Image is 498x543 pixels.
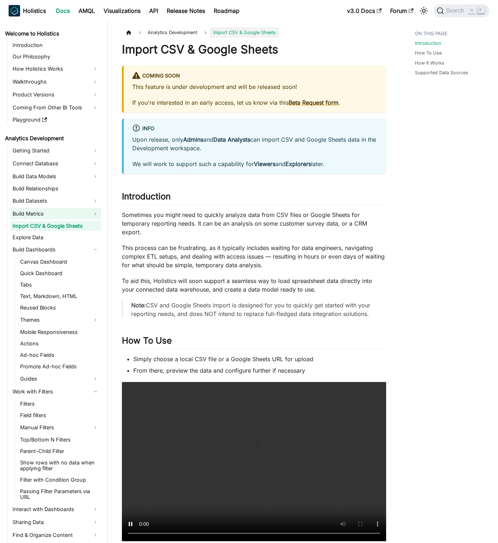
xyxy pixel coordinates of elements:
[10,52,101,62] a: Our Philosophy
[18,350,101,360] a: Ad-hoc Fields
[18,280,101,290] a: Tabs
[10,221,101,231] a: Import CSV & Google Sheets
[10,63,101,75] a: How Holistics Works
[10,158,101,169] a: Connect Database
[99,5,145,16] a: Visualizations
[145,5,162,16] a: API
[18,314,101,326] a: Themes
[131,301,378,318] p: CSV and Google Sheets import is designed for you to quickly get started with your reporting needs...
[3,133,101,143] a: Analytics Development
[10,232,101,242] a: Explore Data
[415,60,444,66] a: How It Works
[18,410,101,420] a: Field filters
[10,184,101,194] a: Build Relationships
[132,82,378,91] p: This feature is under development and will be released soon!
[209,5,244,16] a: Roadmap
[133,366,386,375] li: From there, preview the data and configure further if necessary
[10,386,101,397] a: Work with Filters
[183,136,203,143] strong: Admins
[210,27,279,38] span: Import CSV & Google Sheets
[132,160,378,168] p: We will work to support such a capability for and later.
[18,435,101,445] a: Top/Bottom N Filters
[122,277,386,294] p: To aid this, Holistics will soon support a seamless way to load spreadsheet data directly into yo...
[18,422,101,433] a: Manual Filters
[18,486,101,502] a: Passing Filter Parameters via URL
[132,135,378,152] p: Upon release, only and can import CSV and Google Sheets data in the Development workspace.
[18,373,101,384] a: Guides
[343,5,386,16] a: v3.0 Docs
[10,102,101,113] a: Coming From Other BI Tools
[254,160,275,167] strong: Viewers
[122,211,386,236] p: Sometimes you might need to quickly analyze data from CSV files or Google Sheets for temporary re...
[18,268,101,278] a: Quick Dashboard
[477,7,484,14] kbd: K
[18,362,101,372] a: Promote Ad-hoc Fields
[162,5,209,16] a: Release Notes
[468,8,475,14] kbd: ⌘
[23,6,46,15] b: Holistics
[122,335,386,349] h2: How To Use
[10,89,101,100] a: Product Versions
[122,27,136,38] a: Home page
[10,195,101,207] a: Build Datasets
[415,69,468,76] a: Supported Data Sources
[122,42,386,57] h1: Import CSV & Google Sheets
[122,382,386,541] video: Your browser does not support embedding video, but you can .
[415,40,441,47] a: Introduction
[18,291,101,301] a: Text, Markdown, HTML
[415,49,442,56] a: How To Use
[9,5,46,16] a: HolisticsHolistics
[10,115,101,125] a: Playground
[10,208,101,219] a: Build Metrics
[3,29,101,39] a: Welcome to Holistics
[213,136,250,143] strong: Data Analysts
[18,475,101,485] a: Filter with Condition Group
[10,504,101,515] a: Interact with Dashboards
[434,4,489,17] button: Search (Command+K)
[10,76,101,88] a: Walkthroughs
[10,529,101,541] a: Find & Organize Content
[289,99,338,106] a: Beta Request form
[18,339,101,349] a: Actions
[132,98,378,107] p: If you're interested in an early access, let us know via this .
[18,327,101,337] a: Mobile Responsiveness
[418,5,430,16] button: Switch between dark and light mode (currently light mode)
[10,171,101,182] a: Build Data Models
[52,5,74,16] a: Docs
[18,257,101,267] a: Canvas Dashboard
[9,5,20,16] img: Holistics
[133,355,386,363] li: Simply choose a local CSV file or a Google Sheets URL for upload
[18,458,101,473] a: Show rows with no data when applying filter
[10,40,101,50] a: Introduction
[10,516,101,528] a: Sharing Data
[74,5,99,16] a: AMQL
[386,5,418,16] a: Forum
[18,399,101,409] a: Filters
[131,302,146,309] strong: Note:
[10,145,101,156] a: Getting Started
[18,303,101,313] a: Reused Blocks
[122,244,386,269] p: This process can be frustrating, as it typically includes waiting for data engineers, navigating ...
[122,191,386,205] h2: Introduction
[18,446,101,456] a: Parent-Child Filter
[122,27,386,38] nav: Breadcrumbs
[132,124,378,133] div: info
[132,71,378,81] div: Coming Soon
[285,160,311,167] strong: Explorers
[144,27,201,38] span: Analytics Development
[10,244,101,255] a: Build Dashboards
[444,8,469,14] span: Search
